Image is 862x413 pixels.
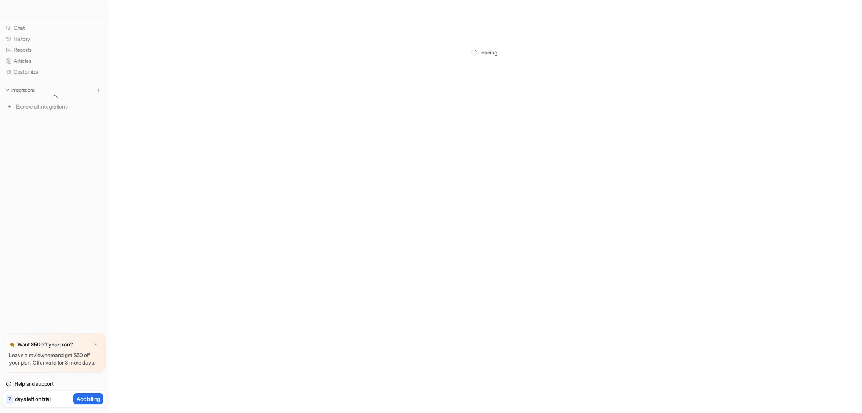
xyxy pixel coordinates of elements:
[96,87,102,93] img: menu_add.svg
[17,341,73,348] p: Want $50 off your plan?
[3,67,106,77] a: Customize
[44,352,55,358] a: here
[6,103,14,110] img: explore all integrations
[9,342,15,348] img: star
[94,342,98,347] img: x
[73,393,103,404] button: Add billing
[478,48,500,56] div: Loading...
[3,101,106,112] a: Explore all integrations
[3,56,106,66] a: Articles
[3,45,106,55] a: Reports
[16,101,103,113] span: Explore all integrations
[3,23,106,33] a: Chat
[3,379,106,389] a: Help and support
[8,396,11,403] p: 7
[11,87,35,93] p: Integrations
[9,351,100,366] p: Leave a review and get $50 off your plan. Offer valid for 3 more days.
[3,86,37,94] button: Integrations
[3,34,106,44] a: History
[5,87,10,93] img: expand menu
[77,395,100,403] p: Add billing
[15,395,51,403] p: days left on trial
